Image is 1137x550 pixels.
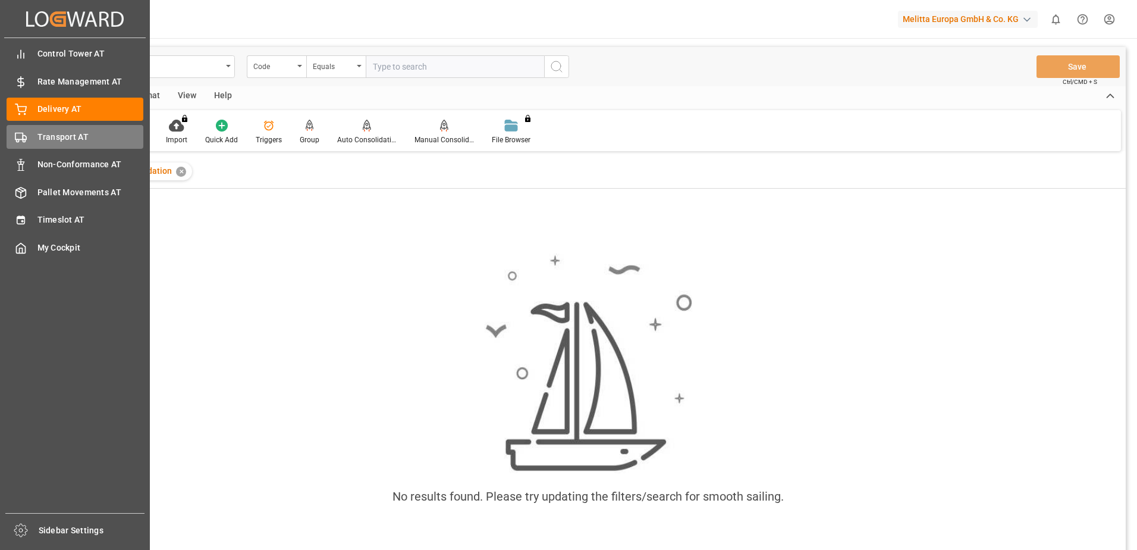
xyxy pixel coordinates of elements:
div: Triggers [256,135,282,145]
span: My Cockpit [37,242,144,254]
input: Type to search [366,55,544,78]
a: My Cockpit [7,236,143,259]
a: Non-Conformance AT [7,153,143,176]
span: Non-Conformance AT [37,158,144,171]
a: Timeslot AT [7,208,143,232]
a: Control Tower AT [7,42,143,65]
div: Code [253,58,294,72]
a: Delivery AT [7,98,143,121]
span: Rate Management AT [37,76,144,88]
div: Equals [313,58,353,72]
span: Delivery AT [37,103,144,115]
div: ✕ [176,167,186,177]
button: show 0 new notifications [1042,6,1069,33]
span: Sidebar Settings [39,524,145,537]
button: Save [1037,55,1120,78]
img: smooth_sailing.jpeg [484,254,692,474]
div: Group [300,135,319,145]
button: search button [544,55,569,78]
button: Help Center [1069,6,1096,33]
span: Timeslot AT [37,214,144,226]
div: Manual Consolidation [414,135,474,145]
a: Transport AT [7,125,143,148]
div: Auto Consolidation [337,135,397,145]
div: Melitta Europa GmbH & Co. KG [898,11,1038,28]
button: open menu [306,55,366,78]
div: No results found. Please try updating the filters/search for smooth sailing. [392,487,784,505]
span: Ctrl/CMD + S [1063,77,1097,86]
a: Pallet Movements AT [7,180,143,204]
button: open menu [247,55,306,78]
div: Quick Add [205,135,238,145]
div: Help [205,86,241,107]
div: View [169,86,205,107]
button: Melitta Europa GmbH & Co. KG [898,8,1042,30]
span: Transport AT [37,131,144,143]
a: Rate Management AT [7,70,143,93]
span: Control Tower AT [37,48,144,60]
span: Pallet Movements AT [37,186,144,199]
